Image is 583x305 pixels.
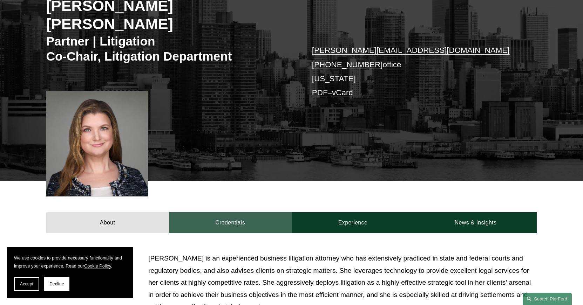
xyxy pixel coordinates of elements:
a: PDF [312,88,328,97]
p: We use cookies to provide necessary functionality and improve your experience. Read our . [14,254,126,270]
a: About [46,212,169,233]
a: vCard [332,88,353,97]
span: Decline [49,282,64,286]
a: [PHONE_NUMBER] [312,60,383,69]
section: Cookie banner [7,247,133,298]
a: News & Insights [414,212,537,233]
a: Cookie Policy [84,263,111,269]
a: Search this site [523,293,572,305]
span: Accept [20,282,33,286]
button: Decline [44,277,69,291]
a: Experience [292,212,414,233]
a: [PERSON_NAME][EMAIL_ADDRESS][DOMAIN_NAME] [312,46,510,55]
h3: Partner | Litigation Co-Chair, Litigation Department [46,34,292,64]
button: Accept [14,277,39,291]
p: office [US_STATE] – [312,43,516,100]
a: Credentials [169,212,292,233]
